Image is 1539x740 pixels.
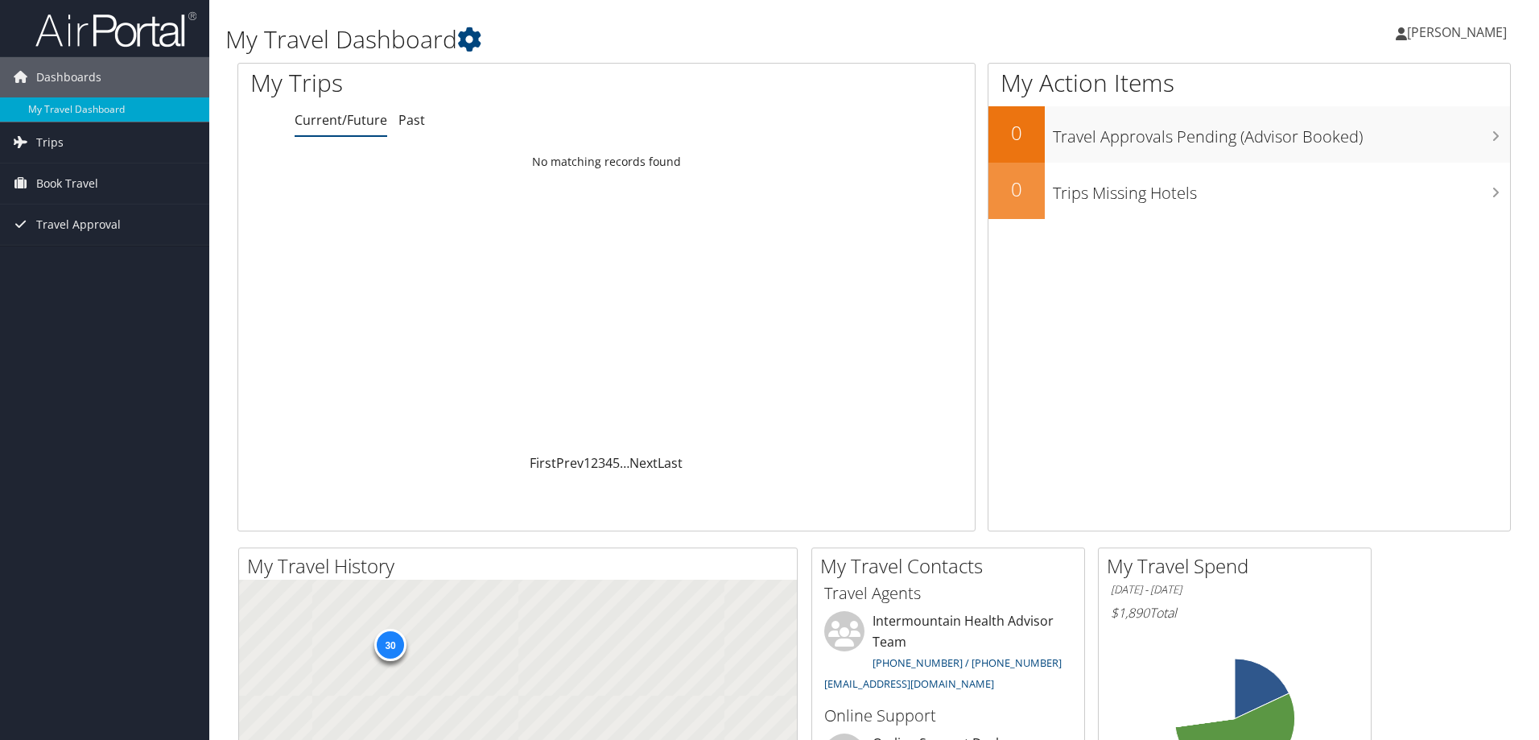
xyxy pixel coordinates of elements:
a: 0Trips Missing Hotels [988,163,1510,219]
h2: 0 [988,176,1045,203]
a: 2 [591,454,598,472]
h3: Trips Missing Hotels [1053,174,1510,205]
a: 4 [605,454,613,472]
a: Next [629,454,658,472]
a: Past [398,111,425,129]
span: … [620,454,629,472]
h6: [DATE] - [DATE] [1111,582,1359,597]
h2: My Travel Contacts [820,552,1084,580]
span: [PERSON_NAME] [1407,23,1507,41]
h1: My Trips [250,66,656,100]
div: 30 [374,629,406,661]
a: [EMAIL_ADDRESS][DOMAIN_NAME] [824,676,994,691]
a: [PHONE_NUMBER] / [PHONE_NUMBER] [873,655,1062,670]
a: [PERSON_NAME] [1396,8,1523,56]
span: Dashboards [36,57,101,97]
img: airportal-logo.png [35,10,196,48]
span: Book Travel [36,163,98,204]
a: Last [658,454,683,472]
h3: Online Support [824,705,1072,727]
a: 5 [613,454,620,472]
h2: My Travel History [247,552,797,580]
span: Travel Approval [36,205,121,245]
span: Trips [36,122,64,163]
a: 1 [584,454,591,472]
span: $1,890 [1111,604,1149,622]
a: First [530,454,556,472]
li: Intermountain Health Advisor Team [816,611,1080,697]
h6: Total [1111,604,1359,622]
h3: Travel Approvals Pending (Advisor Booked) [1053,118,1510,148]
a: 3 [598,454,605,472]
h1: My Action Items [988,66,1510,100]
a: 0Travel Approvals Pending (Advisor Booked) [988,106,1510,163]
h2: My Travel Spend [1107,552,1371,580]
td: No matching records found [238,147,975,176]
h1: My Travel Dashboard [225,23,1091,56]
a: Prev [556,454,584,472]
a: Current/Future [295,111,387,129]
h3: Travel Agents [824,582,1072,605]
h2: 0 [988,119,1045,147]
